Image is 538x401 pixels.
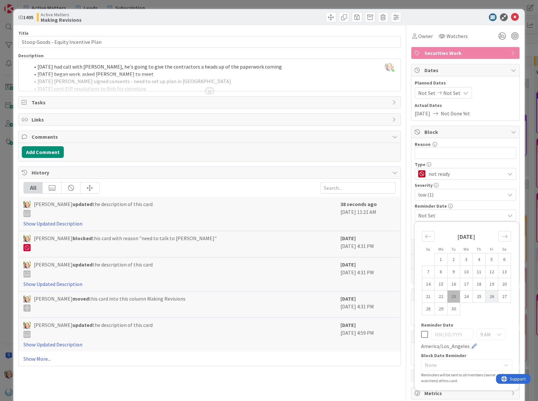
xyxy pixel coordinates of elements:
td: Tuesday, 09/02/2025 12:00 PM [447,253,460,266]
td: Tuesday, 09/16/2025 12:00 PM [447,278,460,291]
span: Support [14,1,30,9]
span: Severity [415,183,433,188]
td: Monday, 09/29/2025 12:00 PM [435,303,447,315]
img: AD [23,295,31,303]
span: Tasks [32,98,389,106]
small: Tu [451,247,456,252]
input: type card name here... [18,36,401,48]
td: Thursday, 09/25/2025 12:00 PM [473,291,485,303]
span: Watchers [447,32,468,40]
span: ID [18,13,34,21]
small: Sa [502,247,506,252]
td: Wednesday, 09/03/2025 12:00 PM [460,253,473,266]
span: [DATE] [415,110,430,117]
td: Monday, 09/15/2025 12:00 PM [435,278,447,291]
img: AD [23,261,31,268]
td: Sunday, 09/28/2025 12:00 PM [422,303,435,315]
button: Add Comment [22,146,64,158]
div: [DATE] 11:21 AM [340,200,396,227]
span: Block [424,128,508,136]
span: Reminder Date [415,204,447,208]
span: [PERSON_NAME] the description of this card [34,261,153,278]
b: blocked [73,235,92,241]
td: Monday, 09/22/2025 12:00 PM [435,291,447,303]
img: AD [23,235,31,242]
td: Wednesday, 09/17/2025 12:00 PM [460,278,473,291]
span: Description [18,53,44,58]
div: [DATE] 4:31 PM [340,234,396,254]
td: Sunday, 09/07/2025 12:00 PM [422,266,435,278]
span: Metrics [424,389,508,397]
td: Sunday, 09/21/2025 12:00 PM [422,291,435,303]
b: Making Revisions [41,17,82,22]
b: moved [73,295,89,302]
b: [DATE] [340,261,356,268]
input: MM/DD/YYYY [431,329,474,340]
td: Friday, 09/26/2025 12:00 PM [485,291,498,303]
a: Show Updated Description [23,341,82,348]
div: Reminders will be sent to all members (owner and watchers) of this card. [421,372,512,384]
label: Title [18,30,29,36]
td: Saturday, 09/20/2025 12:00 PM [498,278,511,291]
span: Links [32,116,389,123]
span: America/Los_Angeles [421,342,470,350]
a: Show Updated Description [23,281,82,287]
li: [DATE] had call with [PERSON_NAME], he's going to give the contractors a heads up of the paperwor... [30,63,397,71]
b: updated [73,261,92,268]
small: Th [476,247,481,252]
span: None [425,360,498,369]
small: Su [426,247,430,252]
td: Tuesday, 09/23/2025 12:00 PM [447,291,460,303]
span: Block Date Reminder [421,353,466,358]
span: Reminder Date [421,323,453,327]
span: Not Set [418,89,435,97]
span: Not Done Yet [441,110,470,117]
div: [DATE] 4:31 PM [340,295,396,314]
label: Reason [415,141,431,147]
b: 1495 [23,14,34,20]
td: Wednesday, 09/24/2025 12:00 PM [460,291,473,303]
td: Monday, 09/01/2025 12:00 PM [435,253,447,266]
span: low (1) [418,190,502,199]
small: We [463,247,469,252]
span: not ready [429,169,502,178]
span: Not Set [418,212,505,219]
div: [DATE] 4:59 PM [340,321,396,348]
b: updated [73,322,92,328]
span: Comments [32,133,389,141]
td: Friday, 09/19/2025 12:00 PM [485,278,498,291]
span: Type [415,162,425,167]
td: Monday, 09/08/2025 12:00 PM [435,266,447,278]
b: [DATE] [340,295,356,302]
span: Securities Work [424,49,508,57]
div: Calendar [415,225,518,323]
div: Move forward to switch to the next month. [498,231,511,242]
td: Thursday, 09/04/2025 12:00 PM [473,253,485,266]
small: Fr [490,247,493,252]
span: [PERSON_NAME] this card with reason "need to talk to [PERSON_NAME]" [34,234,217,251]
td: Thursday, 09/18/2025 12:00 PM [473,278,485,291]
span: Owner [418,32,433,40]
img: AD [23,322,31,329]
div: Move backward to switch to the previous month. [422,231,435,242]
td: Wednesday, 09/10/2025 12:00 PM [460,266,473,278]
b: 38 seconds ago [340,201,377,207]
div: [DATE] 4:31 PM [340,261,396,288]
strong: [DATE] [457,233,475,240]
td: Saturday, 09/06/2025 12:00 PM [498,253,511,266]
img: AD [23,201,31,208]
td: Sunday, 09/14/2025 12:00 PM [422,278,435,291]
td: Tuesday, 09/09/2025 12:00 PM [447,266,460,278]
td: Saturday, 09/13/2025 12:00 PM [498,266,511,278]
td: Tuesday, 09/30/2025 12:00 PM [447,303,460,315]
input: Search... [320,182,396,194]
li: [DATE] began work. asked [PERSON_NAME] to meet [30,71,397,78]
small: Mo [438,247,443,252]
span: Active Matters [41,12,82,17]
span: Actual Dates [415,102,516,109]
span: [PERSON_NAME] the description of this card [34,321,153,338]
span: [PERSON_NAME] this card into this column Making Revisions [34,295,186,312]
span: History [32,169,389,176]
a: Show Updated Description [23,220,82,227]
span: [PERSON_NAME] the description of this card [34,200,153,217]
